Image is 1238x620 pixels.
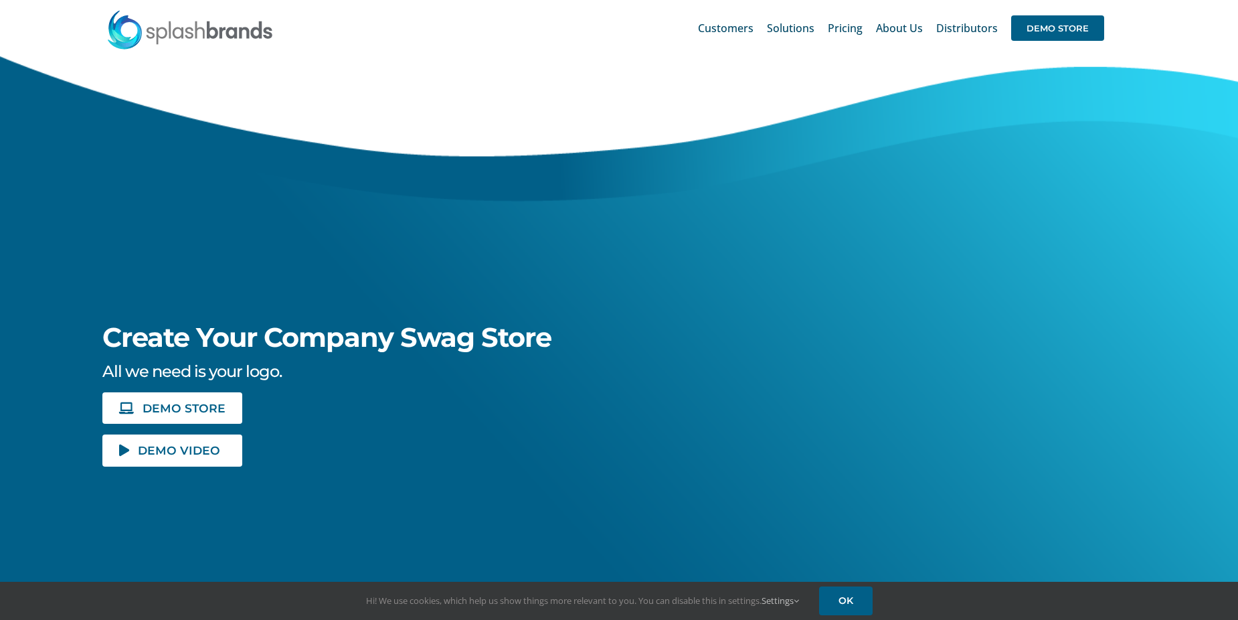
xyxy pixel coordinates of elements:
[102,362,282,381] span: All we need is your logo.
[138,445,220,456] span: DEMO VIDEO
[1011,15,1104,41] span: DEMO STORE
[366,595,799,607] span: Hi! We use cookies, which help us show things more relevant to you. You can disable this in setti...
[102,321,551,354] span: Create Your Company Swag Store
[828,23,863,33] span: Pricing
[698,23,754,33] span: Customers
[936,7,998,50] a: Distributors
[698,7,1104,50] nav: Main Menu
[767,23,814,33] span: Solutions
[876,23,923,33] span: About Us
[698,7,754,50] a: Customers
[106,9,274,50] img: SplashBrands.com Logo
[936,23,998,33] span: Distributors
[762,595,799,607] a: Settings
[143,402,226,414] span: DEMO STORE
[828,7,863,50] a: Pricing
[1011,7,1104,50] a: DEMO STORE
[819,587,873,615] a: OK
[102,392,242,424] a: DEMO STORE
